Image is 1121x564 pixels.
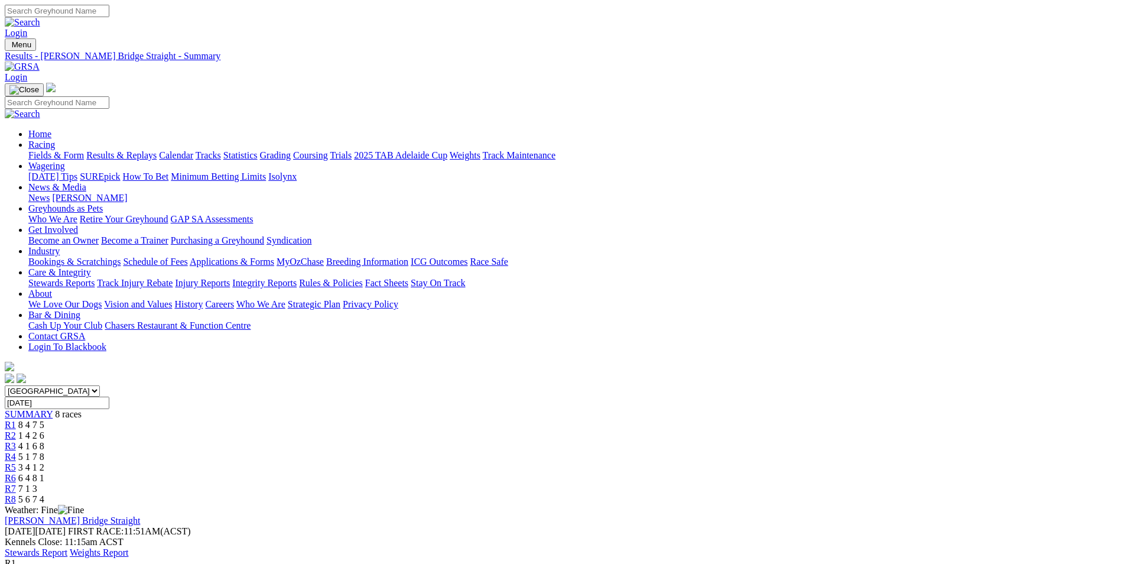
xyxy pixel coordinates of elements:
[223,150,258,160] a: Statistics
[159,150,193,160] a: Calendar
[326,257,408,267] a: Breeding Information
[299,278,363,288] a: Rules & Policies
[17,374,26,383] img: twitter.svg
[97,278,173,288] a: Track Injury Rebate
[5,28,27,38] a: Login
[18,430,44,440] span: 1 4 2 6
[46,83,56,92] img: logo-grsa-white.png
[5,374,14,383] img: facebook.svg
[483,150,555,160] a: Track Maintenance
[5,484,16,494] a: R7
[293,150,328,160] a: Coursing
[52,193,127,203] a: [PERSON_NAME]
[105,320,251,330] a: Chasers Restaurant & Function Centre
[28,320,102,330] a: Cash Up Your Club
[28,214,77,224] a: Who We Are
[18,484,37,494] span: 7 1 3
[268,171,297,181] a: Isolynx
[28,299,1116,310] div: About
[68,526,191,536] span: 11:51AM(ACST)
[5,61,40,72] img: GRSA
[12,40,31,49] span: Menu
[28,278,95,288] a: Stewards Reports
[68,526,124,536] span: FIRST RACE:
[175,278,230,288] a: Injury Reports
[28,342,106,352] a: Login To Blackbook
[5,526,66,536] span: [DATE]
[5,537,1116,547] div: Kennels Close: 11:15am ACST
[232,278,297,288] a: Integrity Reports
[28,257,1116,267] div: Industry
[55,409,82,419] span: 8 races
[80,214,168,224] a: Retire Your Greyhound
[277,257,324,267] a: MyOzChase
[196,150,221,160] a: Tracks
[5,494,16,504] a: R8
[28,225,78,235] a: Get Involved
[28,331,85,341] a: Contact GRSA
[411,257,467,267] a: ICG Outcomes
[267,235,311,245] a: Syndication
[18,462,44,472] span: 3 4 1 2
[5,452,16,462] a: R4
[5,72,27,82] a: Login
[9,85,39,95] img: Close
[174,299,203,309] a: History
[28,171,77,181] a: [DATE] Tips
[5,430,16,440] a: R2
[5,397,109,409] input: Select date
[5,362,14,371] img: logo-grsa-white.png
[28,246,60,256] a: Industry
[5,38,36,51] button: Toggle navigation
[470,257,508,267] a: Race Safe
[28,150,84,160] a: Fields & Form
[28,257,121,267] a: Bookings & Scratchings
[5,505,84,515] span: Weather: Fine
[190,257,274,267] a: Applications & Forms
[28,203,103,213] a: Greyhounds as Pets
[28,171,1116,182] div: Wagering
[18,473,44,483] span: 6 4 8 1
[5,441,16,451] a: R3
[70,547,129,557] a: Weights Report
[28,320,1116,331] div: Bar & Dining
[5,83,44,96] button: Toggle navigation
[330,150,352,160] a: Trials
[171,235,264,245] a: Purchasing a Greyhound
[80,171,120,181] a: SUREpick
[28,235,99,245] a: Become an Owner
[123,257,187,267] a: Schedule of Fees
[86,150,157,160] a: Results & Replays
[5,462,16,472] a: R5
[171,171,266,181] a: Minimum Betting Limits
[28,278,1116,289] div: Care & Integrity
[5,516,140,526] a: [PERSON_NAME] Bridge Straight
[354,150,447,160] a: 2025 TAB Adelaide Cup
[28,161,65,171] a: Wagering
[5,526,35,536] span: [DATE]
[58,505,84,516] img: Fine
[28,310,80,320] a: Bar & Dining
[28,193,1116,203] div: News & Media
[28,289,52,299] a: About
[18,494,44,504] span: 5 6 7 4
[5,51,1116,61] div: Results - [PERSON_NAME] Bridge Straight - Summary
[5,109,40,119] img: Search
[5,5,109,17] input: Search
[5,420,16,430] a: R1
[343,299,398,309] a: Privacy Policy
[28,129,51,139] a: Home
[411,278,465,288] a: Stay On Track
[171,214,254,224] a: GAP SA Assessments
[5,409,53,419] a: SUMMARY
[28,193,50,203] a: News
[205,299,234,309] a: Careers
[18,452,44,462] span: 5 1 7 8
